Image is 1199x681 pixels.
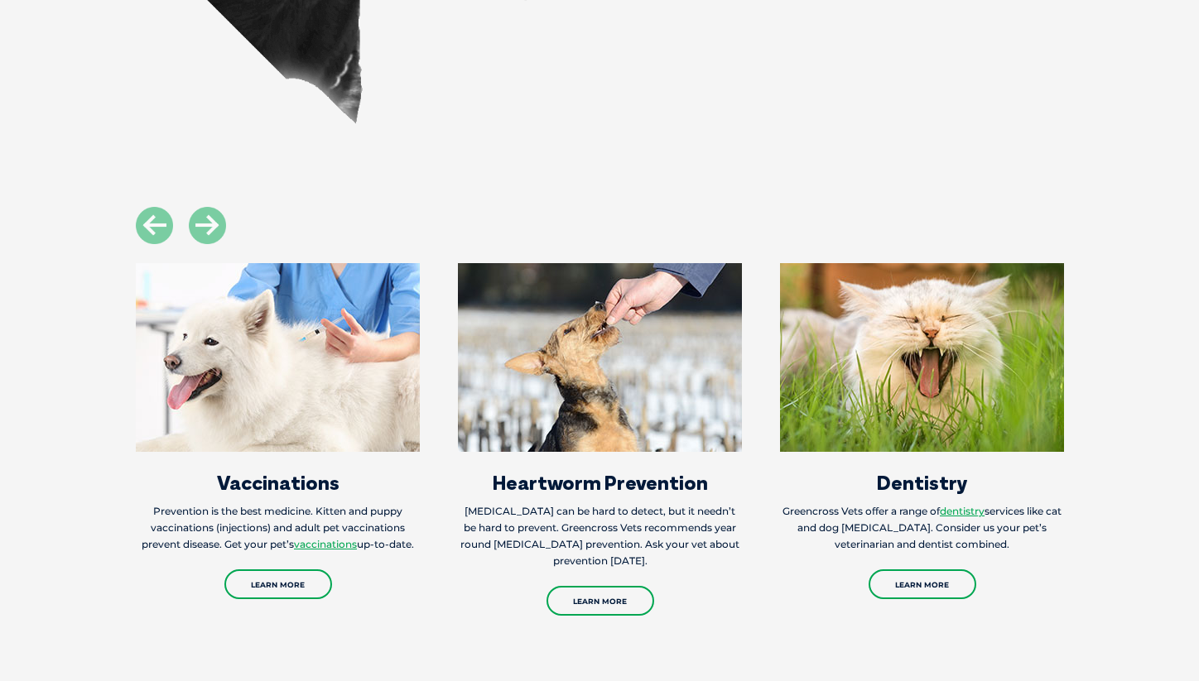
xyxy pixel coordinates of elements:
h3: Heartworm Prevention [458,472,742,492]
p: Prevention is the best medicine. Kitten and puppy vaccinations (injections) and adult pet vaccina... [136,503,420,553]
a: dentistry [940,505,985,517]
h3: Vaccinations [136,472,420,492]
h3: Dentistry [780,472,1064,492]
p: Greencross Vets offer a range of services like cat and dog [MEDICAL_DATA]. Consider us your pet’s... [780,503,1064,553]
a: vaccinations [294,538,357,550]
a: Learn More [869,569,976,599]
a: Learn More [547,586,654,616]
p: [MEDICAL_DATA] can be hard to detect, but it needn’t be hard to prevent. Greencross Vets recommen... [458,503,742,569]
a: Learn More [224,569,332,599]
